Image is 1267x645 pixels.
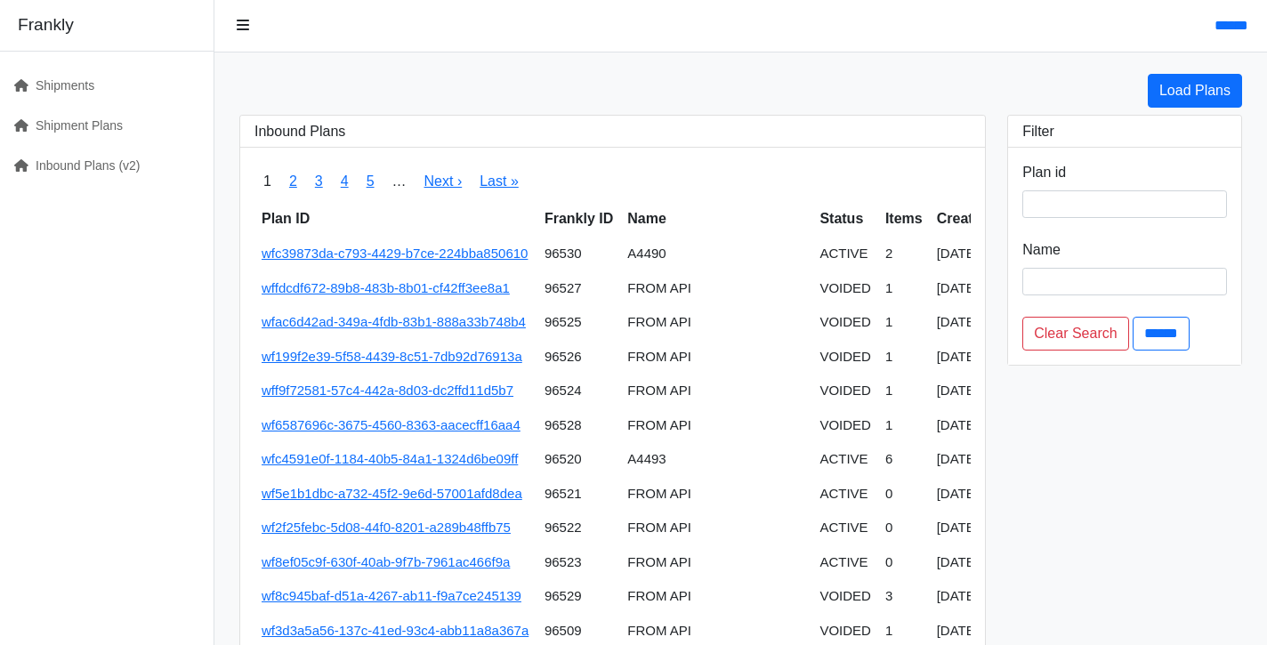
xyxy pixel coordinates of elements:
td: FROM API [620,305,812,340]
td: FROM API [620,340,812,375]
th: Plan ID [254,201,537,237]
td: ACTIVE [812,477,878,512]
td: 6 [878,442,930,477]
td: ACTIVE [812,442,878,477]
td: 0 [878,545,930,580]
td: A4490 [620,237,812,271]
a: 3 [315,173,323,189]
th: Name [620,201,812,237]
td: 96525 [537,305,620,340]
td: 96524 [537,374,620,408]
th: Created At [930,201,1023,237]
td: VOIDED [812,408,878,443]
a: wf3d3a5a56-137c-41ed-93c4-abb11a8a367a [262,623,529,638]
label: Name [1022,239,1061,261]
span: … [383,162,416,201]
td: 96523 [537,545,620,580]
td: 96528 [537,408,620,443]
td: [DATE] 13:28 [930,511,1023,545]
td: FROM API [620,374,812,408]
td: 96526 [537,340,620,375]
td: [DATE] 13:28 [930,477,1023,512]
td: 2 [878,237,930,271]
td: [DATE] 13:27 [930,579,1023,614]
a: 5 [367,173,375,189]
td: 1 [878,340,930,375]
th: Frankly ID [537,201,620,237]
td: [DATE] 13:59 [930,442,1023,477]
h3: Inbound Plans [254,123,971,140]
a: wfac6d42ad-349a-4fdb-83b1-888a33b748b4 [262,314,526,329]
td: 0 [878,477,930,512]
a: wffdcdf672-89b8-483b-8b01-cf42ff3ee8a1 [262,280,510,295]
a: Next › [424,173,463,189]
td: ACTIVE [812,511,878,545]
td: [DATE] 14:02 [930,374,1023,408]
span: 1 [254,162,280,201]
a: wff9f72581-57c4-442a-8d03-dc2ffd11d5b7 [262,383,513,398]
td: FROM API [620,511,812,545]
td: FROM API [620,408,812,443]
td: FROM API [620,545,812,580]
td: [DATE] 14:02 [930,305,1023,340]
td: FROM API [620,477,812,512]
td: ACTIVE [812,237,878,271]
td: FROM API [620,579,812,614]
td: 96520 [537,442,620,477]
a: wf8ef05c9f-630f-40ab-9f7b-7961ac466f9a [262,554,510,569]
td: 3 [878,579,930,614]
td: [DATE] 14:04 [930,237,1023,271]
a: Last » [480,173,519,189]
td: ACTIVE [812,545,878,580]
a: wf6587696c-3675-4560-8363-aacecff16aa4 [262,417,521,432]
a: wf199f2e39-5f58-4439-8c51-7db92d76913a [262,349,522,364]
nav: pager [254,162,971,201]
th: Items [878,201,930,237]
td: VOIDED [812,579,878,614]
th: Status [812,201,878,237]
td: VOIDED [812,340,878,375]
td: VOIDED [812,271,878,306]
td: A4493 [620,442,812,477]
a: Load Plans [1148,74,1242,108]
a: Clear Search [1022,317,1128,351]
td: 0 [878,511,930,545]
td: [DATE] 14:02 [930,340,1023,375]
td: 96527 [537,271,620,306]
td: 1 [878,305,930,340]
label: Plan id [1022,162,1066,183]
h3: Filter [1022,123,1227,140]
td: 1 [878,271,930,306]
a: wfc39873da-c793-4429-b7ce-224bba850610 [262,246,528,261]
td: 96522 [537,511,620,545]
td: VOIDED [812,374,878,408]
a: 4 [341,173,349,189]
td: 96530 [537,237,620,271]
a: wf8c945baf-d51a-4267-ab11-f9a7ce245139 [262,588,521,603]
td: [DATE] 13:28 [930,545,1023,580]
td: 96521 [537,477,620,512]
td: 1 [878,374,930,408]
td: FROM API [620,271,812,306]
a: wf5e1b1dbc-a732-45f2-9e6d-57001afd8dea [262,486,522,501]
a: 2 [289,173,297,189]
td: [DATE] 14:02 [930,271,1023,306]
td: 96529 [537,579,620,614]
td: VOIDED [812,305,878,340]
td: 1 [878,408,930,443]
td: [DATE] 14:02 [930,408,1023,443]
a: wfc4591e0f-1184-40b5-84a1-1324d6be09ff [262,451,518,466]
a: wf2f25febc-5d08-44f0-8201-a289b48ffb75 [262,520,511,535]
